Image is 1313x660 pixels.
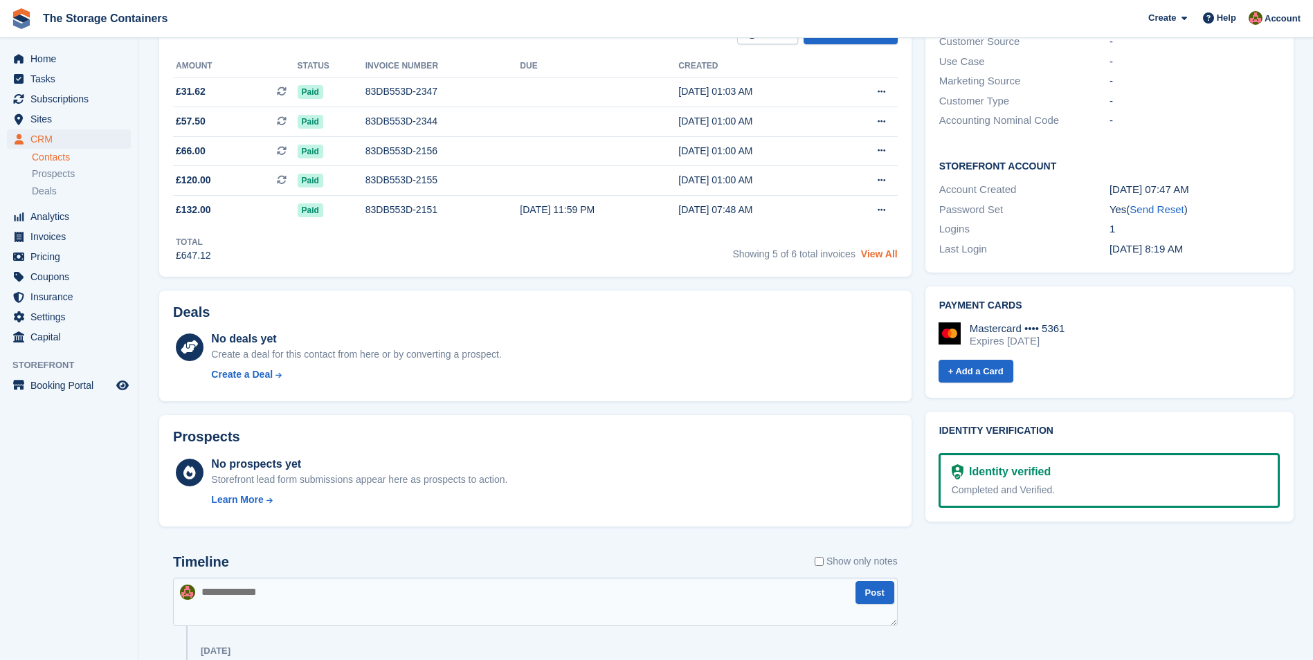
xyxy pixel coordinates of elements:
span: Deals [32,185,57,198]
h2: Payment cards [939,300,1280,311]
img: Mastercard Logo [939,322,961,345]
span: Pricing [30,247,114,266]
a: The Storage Containers [37,7,173,30]
div: 83DB553D-2156 [365,144,520,158]
div: Accounting Nominal Code [939,113,1110,129]
h2: Identity verification [939,425,1280,437]
h2: Deals [173,304,210,320]
span: Capital [30,327,114,347]
div: [DATE] 01:00 AM [678,173,835,187]
span: Insurance [30,287,114,306]
a: + Add a Card [939,360,1013,383]
label: Show only notes [815,554,898,569]
div: Customer Source [939,34,1110,50]
div: Learn More [211,493,263,507]
a: menu [7,267,131,286]
span: Help [1217,11,1236,25]
span: Paid [298,174,323,187]
div: Create a deal for this contact from here or by converting a prospect. [211,347,501,362]
div: Marketing Source [939,73,1110,89]
span: Paid [298,85,323,99]
h2: Timeline [173,554,229,570]
div: - [1110,93,1280,109]
span: Paid [298,115,323,129]
button: Post [855,581,894,604]
a: menu [7,89,131,109]
span: £66.00 [176,144,206,158]
time: 2025-08-15 07:19:36 UTC [1110,243,1183,255]
a: Preview store [114,377,131,394]
div: [DATE] 01:00 AM [678,114,835,129]
span: Subscriptions [30,89,114,109]
div: £647.12 [176,248,211,263]
th: Invoice number [365,55,520,77]
span: ( ) [1126,203,1187,215]
a: Learn More [211,493,507,507]
th: Amount [173,55,298,77]
a: menu [7,69,131,89]
a: menu [7,207,131,226]
a: View All [861,248,898,259]
div: - [1110,34,1280,50]
div: [DATE] 01:03 AM [678,84,835,99]
div: Identity verified [963,464,1051,480]
span: Create [1148,11,1176,25]
img: Kirsty Simpson [180,585,195,600]
div: Yes [1110,202,1280,218]
div: Last Login [939,241,1110,257]
a: menu [7,49,131,68]
span: Tasks [30,69,114,89]
div: No prospects yet [211,456,507,473]
h2: Prospects [173,429,240,445]
a: menu [7,327,131,347]
a: menu [7,129,131,149]
div: - [1110,113,1280,129]
div: Storefront lead form submissions appear here as prospects to action. [211,473,507,487]
img: stora-icon-8386f47178a22dfd0bd8f6a31ec36ba5ce8667c1dd55bd0f319d3a0aa187defe.svg [11,8,32,29]
div: Total [176,236,211,248]
a: menu [7,247,131,266]
img: Identity Verification Ready [952,464,963,479]
a: Contacts [32,151,131,164]
span: Coupons [30,267,114,286]
div: 1 [1110,221,1280,237]
div: Customer Type [939,93,1110,109]
div: [DATE] 01:00 AM [678,144,835,158]
div: Use Case [939,54,1110,70]
span: CRM [30,129,114,149]
div: [DATE] [201,645,230,657]
span: Account [1265,12,1301,26]
div: 83DB553D-2347 [365,84,520,99]
th: Due [520,55,678,77]
a: menu [7,376,131,395]
div: 83DB553D-2155 [365,173,520,187]
span: Invoices [30,227,114,246]
a: Deals [32,184,131,199]
a: Create a Deal [211,367,501,382]
div: No deals yet [211,331,501,347]
a: menu [7,227,131,246]
div: [DATE] 11:59 PM [520,203,678,217]
a: Prospects [32,167,131,181]
a: menu [7,109,131,129]
span: Analytics [30,207,114,226]
span: Paid [298,145,323,158]
div: Password Set [939,202,1110,218]
div: Expires [DATE] [970,335,1065,347]
span: Home [30,49,114,68]
input: Show only notes [815,554,824,569]
h2: Storefront Account [939,158,1280,172]
span: £31.62 [176,84,206,99]
span: Paid [298,203,323,217]
div: Account Created [939,182,1110,198]
div: [DATE] 07:47 AM [1110,182,1280,198]
img: Kirsty Simpson [1249,11,1262,25]
a: Send Reset [1130,203,1184,215]
span: £132.00 [176,203,211,217]
span: Prospects [32,167,75,181]
span: Showing 5 of 6 total invoices [732,248,855,259]
span: Sites [30,109,114,129]
span: £120.00 [176,173,211,187]
span: £57.50 [176,114,206,129]
div: [DATE] 07:48 AM [678,203,835,217]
